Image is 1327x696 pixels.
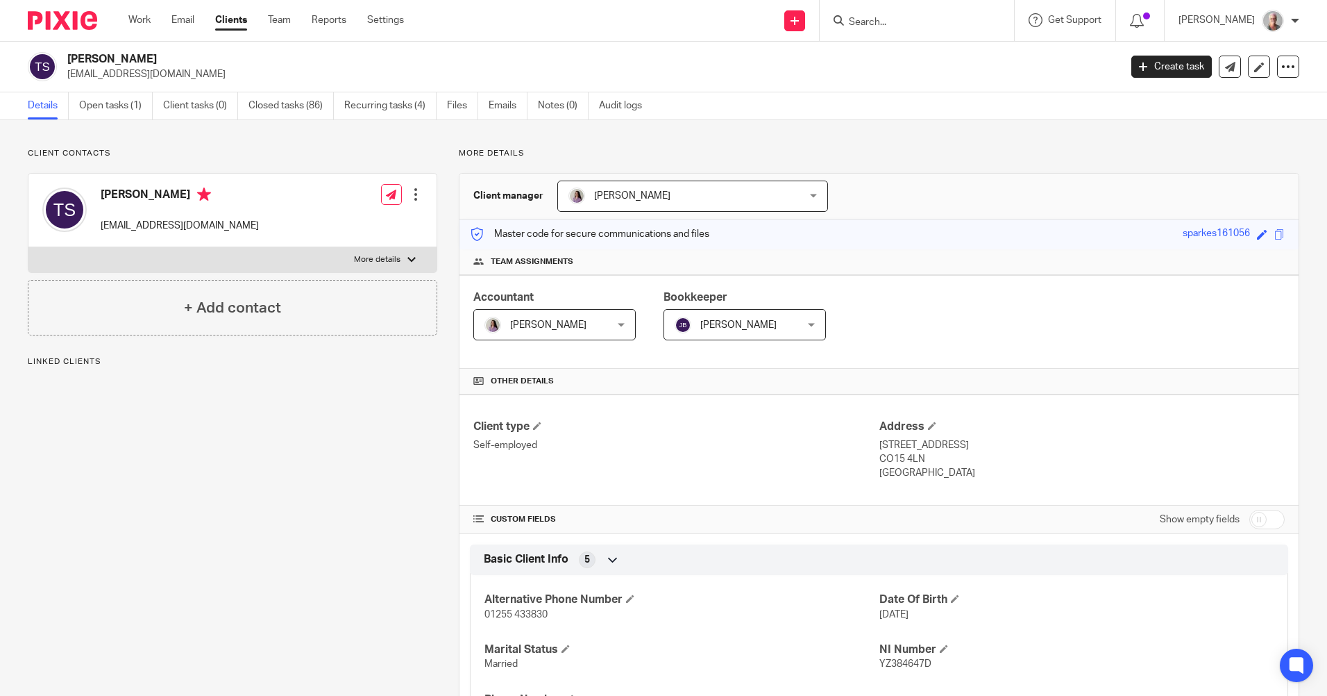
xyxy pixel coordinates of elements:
[28,92,69,119] a: Details
[491,376,554,387] span: Other details
[484,317,501,333] img: Olivia.jpg
[459,148,1299,159] p: More details
[879,643,1274,657] h4: NI Number
[101,188,259,205] h4: [PERSON_NAME]
[248,92,334,119] a: Closed tasks (86)
[28,52,57,81] img: svg%3E
[215,13,247,27] a: Clients
[879,452,1285,466] p: CO15 4LN
[79,92,153,119] a: Open tasks (1)
[128,13,151,27] a: Work
[484,610,548,620] span: 01255 433830
[879,420,1285,434] h4: Address
[67,52,902,67] h2: [PERSON_NAME]
[473,189,543,203] h3: Client manager
[163,92,238,119] a: Client tasks (0)
[599,92,652,119] a: Audit logs
[879,466,1285,480] p: [GEOGRAPHIC_DATA]
[1183,226,1250,242] div: sparkes161056
[184,297,281,319] h4: + Add contact
[484,593,879,607] h4: Alternative Phone Number
[538,92,589,119] a: Notes (0)
[510,320,586,330] span: [PERSON_NAME]
[1048,15,1101,25] span: Get Support
[879,610,908,620] span: [DATE]
[484,643,879,657] h4: Marital Status
[312,13,346,27] a: Reports
[344,92,437,119] a: Recurring tasks (4)
[584,553,590,567] span: 5
[663,292,727,303] span: Bookkeeper
[879,438,1285,452] p: [STREET_ADDRESS]
[675,317,691,333] img: svg%3E
[484,659,518,669] span: Married
[1160,513,1240,527] label: Show empty fields
[1262,10,1284,32] img: KR%20update.jpg
[470,227,709,241] p: Master code for secure communications and files
[268,13,291,27] a: Team
[491,256,573,267] span: Team assignments
[473,438,879,452] p: Self-employed
[28,356,437,367] p: Linked clients
[42,188,87,232] img: svg%3E
[594,191,670,201] span: [PERSON_NAME]
[473,514,879,525] h4: CUSTOM FIELDS
[171,13,194,27] a: Email
[1178,13,1255,27] p: [PERSON_NAME]
[367,13,404,27] a: Settings
[197,188,211,201] i: Primary
[28,148,437,159] p: Client contacts
[879,659,931,669] span: YZ384647D
[847,17,972,29] input: Search
[67,67,1110,81] p: [EMAIL_ADDRESS][DOMAIN_NAME]
[473,292,534,303] span: Accountant
[473,420,879,434] h4: Client type
[700,320,777,330] span: [PERSON_NAME]
[489,92,527,119] a: Emails
[447,92,478,119] a: Files
[568,188,585,204] img: Olivia.jpg
[101,219,259,233] p: [EMAIL_ADDRESS][DOMAIN_NAME]
[28,11,97,30] img: Pixie
[1131,56,1212,78] a: Create task
[879,593,1274,607] h4: Date Of Birth
[354,254,400,265] p: More details
[484,552,568,567] span: Basic Client Info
